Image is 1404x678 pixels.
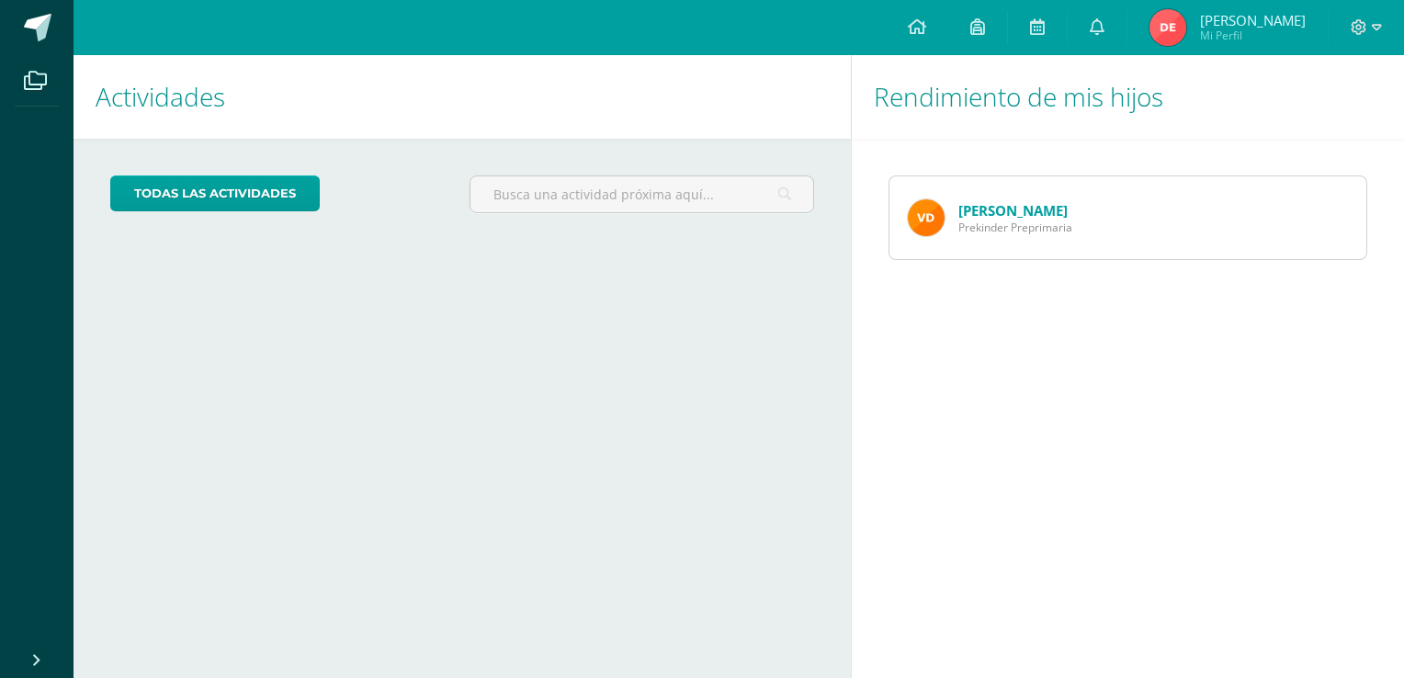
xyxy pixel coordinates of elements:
[1149,9,1186,46] img: 40e6512c0c43b7e5767b71e92a65e154.png
[908,199,945,236] img: 08f0fc463b932a0ee53dfb0c47fb2191.png
[470,176,813,212] input: Busca una actividad próxima aquí...
[874,55,1382,139] h1: Rendimiento de mis hijos
[110,175,320,211] a: todas las Actividades
[958,220,1072,235] span: Prekinder Preprimaria
[1200,28,1306,43] span: Mi Perfil
[1200,11,1306,29] span: [PERSON_NAME]
[96,55,829,139] h1: Actividades
[958,201,1068,220] a: [PERSON_NAME]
